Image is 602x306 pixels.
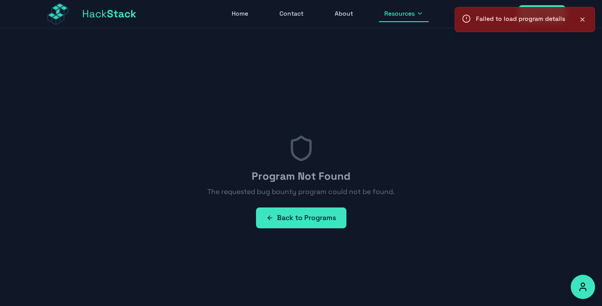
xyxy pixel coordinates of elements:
[274,6,309,22] a: Contact
[329,6,358,22] a: About
[226,6,253,22] a: Home
[571,275,595,299] button: Accessibility Options
[384,9,415,18] span: Resources
[107,7,136,20] span: Stack
[207,187,395,197] p: The requested bug bounty program could not be found.
[256,207,346,228] a: Back to Programs
[519,5,565,23] a: Sign In
[476,14,565,23] p: Failed to load program details
[207,169,395,183] h2: Program Not Found
[379,6,429,22] button: Resources
[82,7,136,21] span: Hack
